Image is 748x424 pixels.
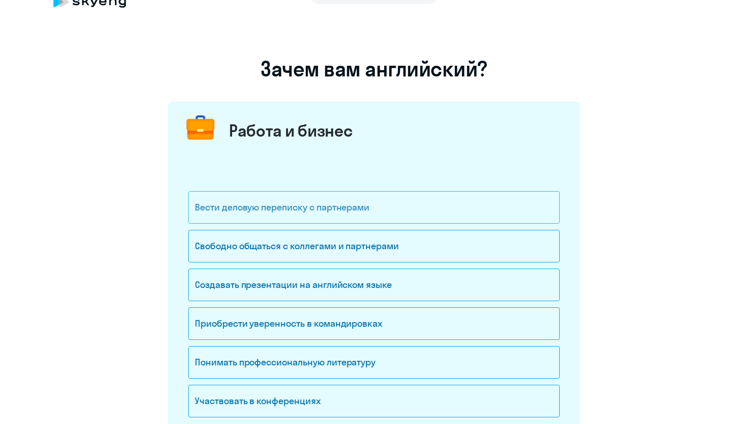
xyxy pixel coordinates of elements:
[188,307,560,340] div: Приобрести уверенность в командировках
[188,191,560,224] div: Вести деловую переписку с партнерами
[182,110,219,147] img: briefcase.png
[168,57,580,81] h1: Зачем вам английский?
[188,269,560,301] div: Создавать презентации на английском языке
[188,385,560,417] div: Участвовать в конференциях
[229,120,353,141] div: Работа и бизнес
[188,230,560,262] div: Свободно общаться с коллегами и партнерами
[188,346,560,379] div: Понимать профессиональную литературу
